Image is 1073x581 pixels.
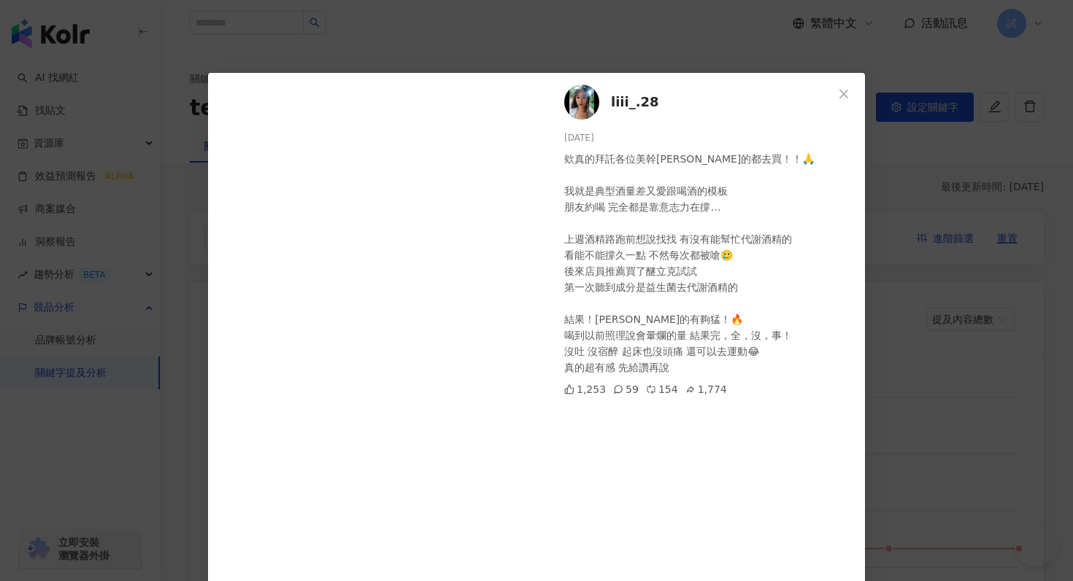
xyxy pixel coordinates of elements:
[838,88,850,100] span: close
[564,151,853,375] div: 欸真的拜託各位美幹[PERSON_NAME]的都去買！！🙏 我就是典型酒量差又愛跟喝酒的模板 朋友約喝 完全都是靠意志力在撐… 上週酒精路跑前想說找找 有沒有能幫忙代謝酒精的 看能不能撐久一點 ...
[613,381,639,397] div: 59
[564,131,853,145] div: [DATE]
[564,85,833,120] a: KOL Avatarliii_.28
[685,381,727,397] div: 1,774
[564,85,599,120] img: KOL Avatar
[829,79,858,109] button: Close
[611,92,659,112] span: liii_.28
[646,381,678,397] div: 154
[564,381,606,397] div: 1,253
